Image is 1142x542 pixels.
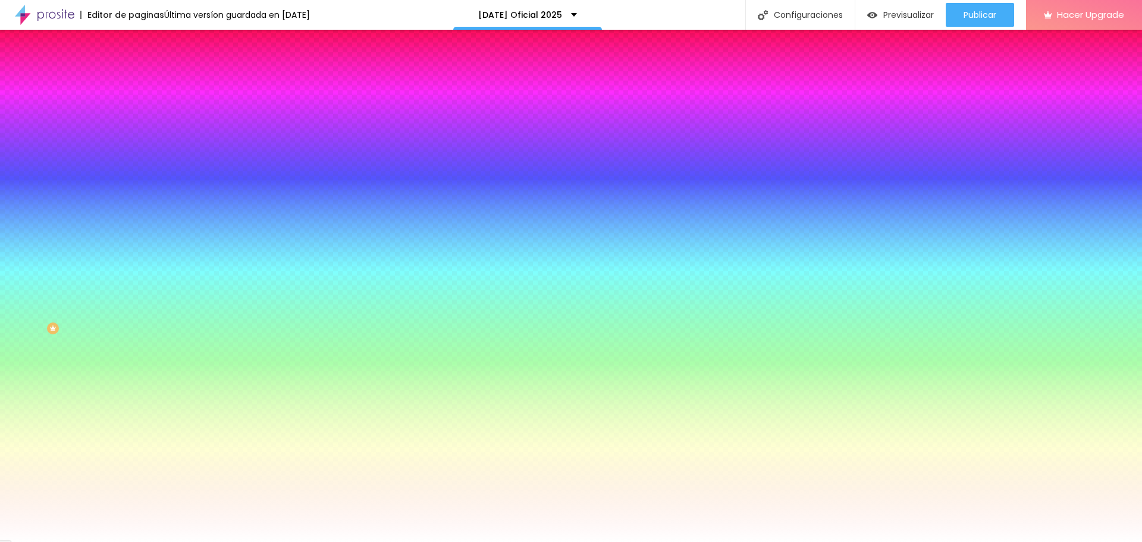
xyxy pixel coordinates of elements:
span: Publicar [964,10,996,20]
div: Editor de paginas [80,11,164,19]
span: Hacer Upgrade [1057,10,1124,20]
div: Última versíon guardada en [DATE] [164,11,310,19]
img: view-1.svg [867,10,877,20]
span: Previsualizar [883,10,934,20]
p: [DATE] Oficial 2025 [478,11,562,19]
img: Icone [758,10,768,20]
button: Publicar [946,3,1014,27]
button: Previsualizar [855,3,946,27]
